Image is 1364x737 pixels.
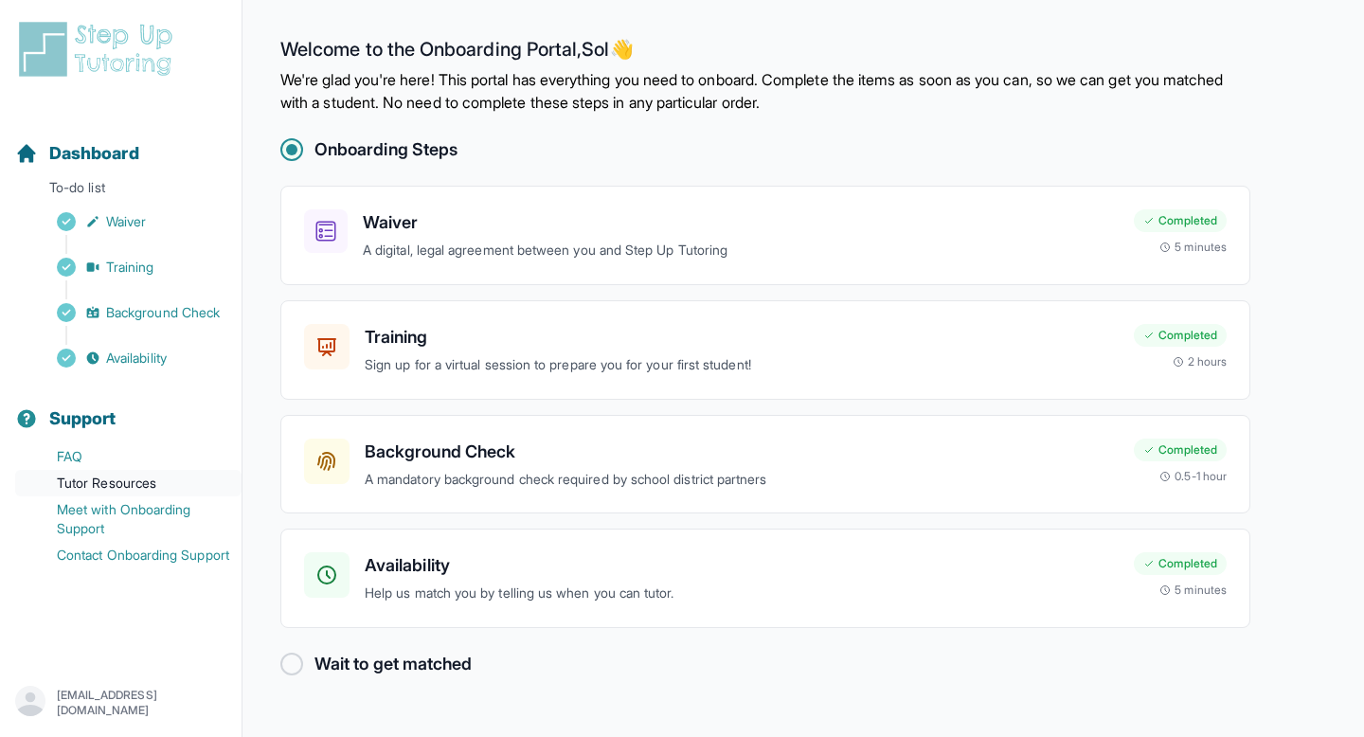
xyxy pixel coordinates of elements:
div: Completed [1134,439,1227,461]
span: Background Check [106,303,220,322]
a: AvailabilityHelp us match you by telling us when you can tutor.Completed5 minutes [280,529,1250,628]
a: TrainingSign up for a virtual session to prepare you for your first student!Completed2 hours [280,300,1250,400]
p: Help us match you by telling us when you can tutor. [365,583,1119,604]
div: 5 minutes [1159,583,1227,598]
p: A digital, legal agreement between you and Step Up Tutoring [363,240,1119,261]
img: logo [15,19,184,80]
button: [EMAIL_ADDRESS][DOMAIN_NAME] [15,686,226,720]
a: Availability [15,345,242,371]
p: Sign up for a virtual session to prepare you for your first student! [365,354,1119,376]
span: Waiver [106,212,146,231]
span: Dashboard [49,140,139,167]
a: WaiverA digital, legal agreement between you and Step Up TutoringCompleted5 minutes [280,186,1250,285]
a: Dashboard [15,140,139,167]
h2: Onboarding Steps [314,136,458,163]
div: 0.5-1 hour [1159,469,1227,484]
h3: Availability [365,552,1119,579]
span: Training [106,258,154,277]
p: [EMAIL_ADDRESS][DOMAIN_NAME] [57,688,226,718]
div: Completed [1134,552,1227,575]
div: Completed [1134,324,1227,347]
div: Completed [1134,209,1227,232]
div: 2 hours [1173,354,1228,369]
p: A mandatory background check required by school district partners [365,469,1119,491]
a: Background Check [15,299,242,326]
h3: Training [365,324,1119,351]
p: We're glad you're here! This portal has everything you need to onboard. Complete the items as soo... [280,68,1250,114]
a: Contact Onboarding Support [15,542,242,568]
h2: Wait to get matched [314,651,472,677]
a: FAQ [15,443,242,470]
span: Support [49,405,117,432]
a: Waiver [15,208,242,235]
a: Training [15,254,242,280]
a: Background CheckA mandatory background check required by school district partnersCompleted0.5-1 hour [280,415,1250,514]
h2: Welcome to the Onboarding Portal, Sol 👋 [280,38,1250,68]
span: Availability [106,349,167,368]
a: Tutor Resources [15,470,242,496]
h3: Background Check [365,439,1119,465]
p: To-do list [8,178,234,205]
h3: Waiver [363,209,1119,236]
a: Meet with Onboarding Support [15,496,242,542]
div: 5 minutes [1159,240,1227,255]
button: Support [8,375,234,440]
button: Dashboard [8,110,234,174]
